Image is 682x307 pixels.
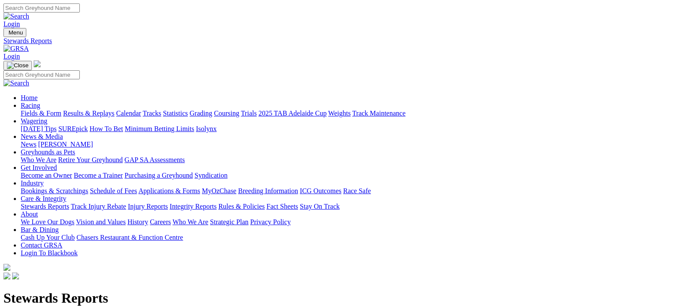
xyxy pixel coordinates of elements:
[3,37,679,45] a: Stewards Reports
[21,117,47,125] a: Wagering
[128,203,168,210] a: Injury Reports
[352,110,405,117] a: Track Maintenance
[3,53,20,60] a: Login
[258,110,327,117] a: 2025 TAB Adelaide Cup
[21,210,38,218] a: About
[21,156,57,163] a: Who We Are
[21,241,62,249] a: Contact GRSA
[34,60,41,67] img: logo-grsa-white.png
[9,29,23,36] span: Menu
[3,264,10,271] img: logo-grsa-white.png
[21,94,38,101] a: Home
[76,234,183,241] a: Chasers Restaurant & Function Centre
[12,273,19,279] img: twitter.svg
[190,110,212,117] a: Grading
[3,45,29,53] img: GRSA
[328,110,351,117] a: Weights
[3,20,20,28] a: Login
[250,218,291,226] a: Privacy Policy
[21,226,59,233] a: Bar & Dining
[21,172,679,179] div: Get Involved
[127,218,148,226] a: History
[58,156,123,163] a: Retire Your Greyhound
[21,125,57,132] a: [DATE] Tips
[218,203,265,210] a: Rules & Policies
[58,125,88,132] a: SUREpick
[3,290,679,306] h1: Stewards Reports
[163,110,188,117] a: Statistics
[195,172,227,179] a: Syndication
[143,110,161,117] a: Tracks
[202,187,236,194] a: MyOzChase
[63,110,114,117] a: Results & Replays
[150,218,171,226] a: Careers
[21,102,40,109] a: Racing
[300,203,339,210] a: Stay On Track
[138,187,200,194] a: Applications & Forms
[21,218,74,226] a: We Love Our Dogs
[21,110,61,117] a: Fields & Form
[21,187,88,194] a: Bookings & Scratchings
[3,79,29,87] img: Search
[3,28,26,37] button: Toggle navigation
[170,203,217,210] a: Integrity Reports
[21,179,44,187] a: Industry
[125,172,193,179] a: Purchasing a Greyhound
[21,195,66,202] a: Care & Integrity
[196,125,217,132] a: Isolynx
[76,218,126,226] a: Vision and Values
[21,141,679,148] div: News & Media
[3,273,10,279] img: facebook.svg
[21,148,75,156] a: Greyhounds as Pets
[238,187,298,194] a: Breeding Information
[21,172,72,179] a: Become an Owner
[21,203,679,210] div: Care & Integrity
[116,110,141,117] a: Calendar
[38,141,93,148] a: [PERSON_NAME]
[241,110,257,117] a: Trials
[90,187,137,194] a: Schedule of Fees
[214,110,239,117] a: Coursing
[71,203,126,210] a: Track Injury Rebate
[21,164,57,171] a: Get Involved
[267,203,298,210] a: Fact Sheets
[21,249,78,257] a: Login To Blackbook
[125,156,185,163] a: GAP SA Assessments
[21,234,679,241] div: Bar & Dining
[210,218,248,226] a: Strategic Plan
[21,203,69,210] a: Stewards Reports
[343,187,371,194] a: Race Safe
[21,218,679,226] div: About
[300,187,341,194] a: ICG Outcomes
[21,133,63,140] a: News & Media
[3,70,80,79] input: Search
[3,13,29,20] img: Search
[3,61,32,70] button: Toggle navigation
[21,110,679,117] div: Racing
[3,3,80,13] input: Search
[7,62,28,69] img: Close
[74,172,123,179] a: Become a Trainer
[173,218,208,226] a: Who We Are
[21,125,679,133] div: Wagering
[125,125,194,132] a: Minimum Betting Limits
[21,187,679,195] div: Industry
[90,125,123,132] a: How To Bet
[21,141,36,148] a: News
[21,156,679,164] div: Greyhounds as Pets
[21,234,75,241] a: Cash Up Your Club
